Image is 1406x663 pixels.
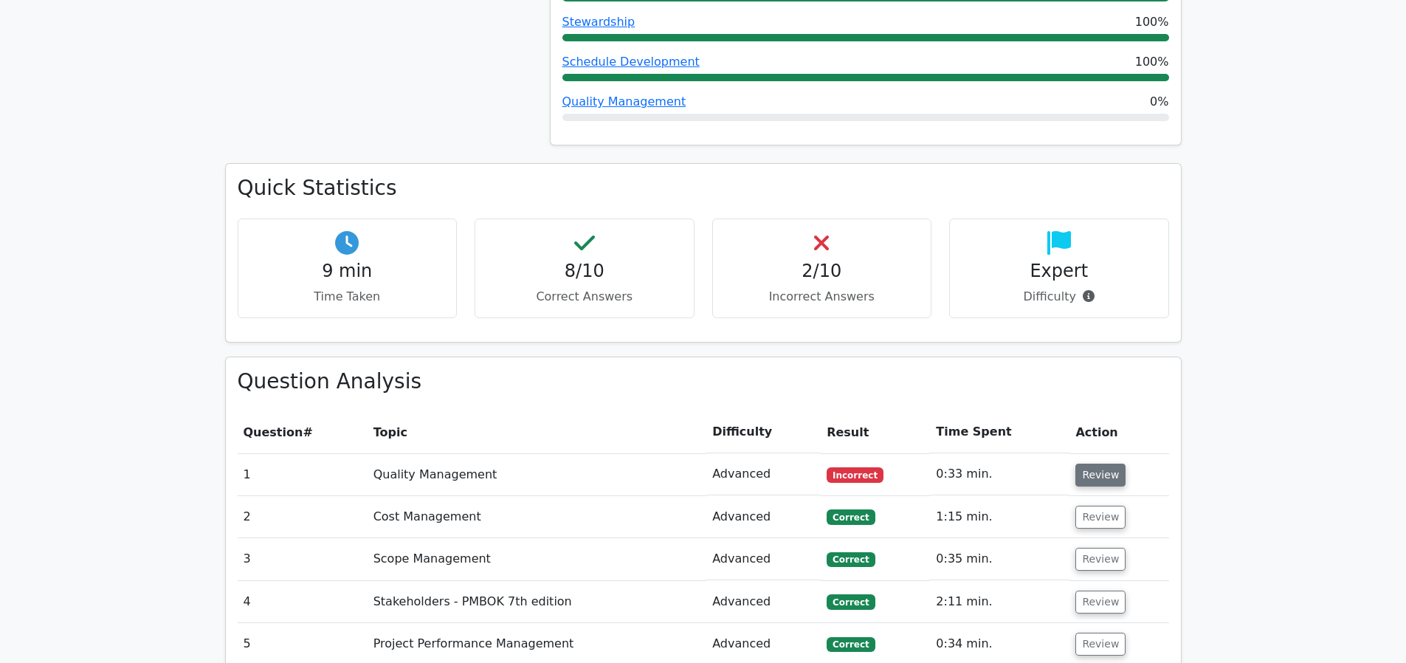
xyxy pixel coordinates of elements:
[368,411,707,453] th: Topic
[930,453,1069,495] td: 0:33 min.
[368,496,707,538] td: Cost Management
[1135,13,1169,31] span: 100%
[1075,633,1126,656] button: Review
[827,637,875,652] span: Correct
[238,411,368,453] th: #
[368,453,707,495] td: Quality Management
[238,453,368,495] td: 1
[487,261,682,282] h4: 8/10
[827,594,875,609] span: Correct
[238,176,1169,201] h3: Quick Statistics
[930,538,1069,580] td: 0:35 min.
[250,288,445,306] p: Time Taken
[1075,506,1126,529] button: Review
[706,411,821,453] th: Difficulty
[562,55,700,69] a: Schedule Development
[827,552,875,567] span: Correct
[487,288,682,306] p: Correct Answers
[930,496,1069,538] td: 1:15 min.
[725,288,920,306] p: Incorrect Answers
[706,453,821,495] td: Advanced
[930,411,1069,453] th: Time Spent
[250,261,445,282] h4: 9 min
[706,538,821,580] td: Advanced
[706,581,821,623] td: Advanced
[238,581,368,623] td: 4
[1135,53,1169,71] span: 100%
[562,15,635,29] a: Stewardship
[244,425,303,439] span: Question
[238,538,368,580] td: 3
[1069,411,1168,453] th: Action
[1075,591,1126,614] button: Review
[562,95,686,109] a: Quality Management
[962,288,1157,306] p: Difficulty
[368,538,707,580] td: Scope Management
[962,261,1157,282] h4: Expert
[1075,548,1126,571] button: Review
[238,496,368,538] td: 2
[1150,93,1168,111] span: 0%
[368,581,707,623] td: Stakeholders - PMBOK 7th edition
[238,369,1169,394] h3: Question Analysis
[1075,464,1126,487] button: Review
[827,509,875,524] span: Correct
[821,411,930,453] th: Result
[725,261,920,282] h4: 2/10
[827,467,883,482] span: Incorrect
[706,496,821,538] td: Advanced
[930,581,1069,623] td: 2:11 min.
